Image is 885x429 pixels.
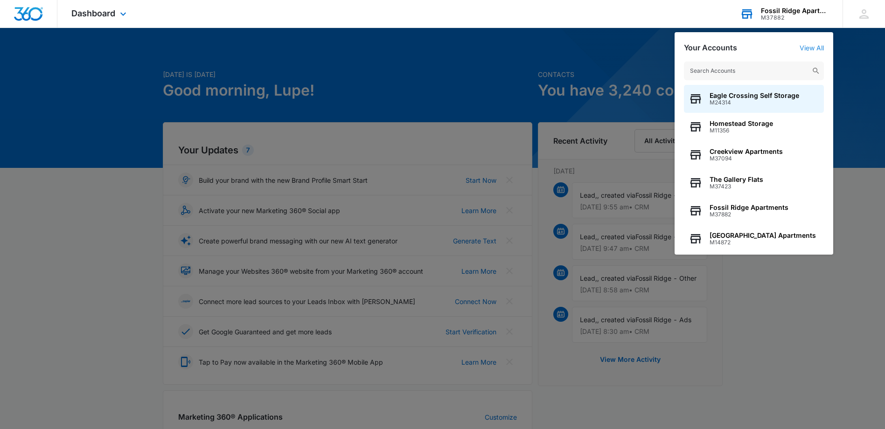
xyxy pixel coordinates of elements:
[710,99,799,106] span: M24314
[710,232,816,239] span: [GEOGRAPHIC_DATA] Apartments
[710,120,773,127] span: Homestead Storage
[800,44,824,52] a: View All
[710,148,783,155] span: Creekview Apartments
[684,197,824,225] button: Fossil Ridge ApartmentsM37882
[684,43,737,52] h2: Your Accounts
[761,14,829,21] div: account id
[684,225,824,253] button: [GEOGRAPHIC_DATA] ApartmentsM14872
[710,239,816,246] span: M14872
[684,85,824,113] button: Eagle Crossing Self StorageM24314
[684,62,824,80] input: Search Accounts
[710,183,763,190] span: M37423
[684,141,824,169] button: Creekview ApartmentsM37094
[710,92,799,99] span: Eagle Crossing Self Storage
[710,204,788,211] span: Fossil Ridge Apartments
[710,155,783,162] span: M37094
[761,7,829,14] div: account name
[684,169,824,197] button: The Gallery FlatsM37423
[710,211,788,218] span: M37882
[710,127,773,134] span: M11356
[71,8,115,18] span: Dashboard
[684,113,824,141] button: Homestead StorageM11356
[710,176,763,183] span: The Gallery Flats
